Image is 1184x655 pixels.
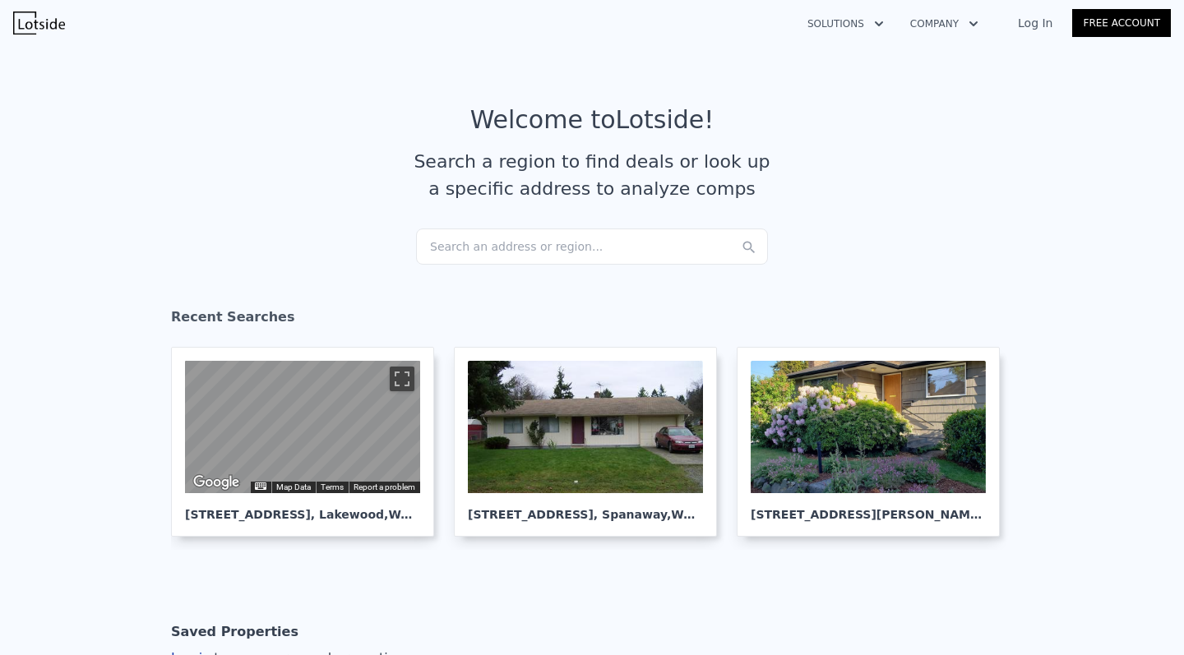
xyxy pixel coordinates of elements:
a: [STREET_ADDRESS][PERSON_NAME], [GEOGRAPHIC_DATA] [737,347,1013,537]
a: Free Account [1072,9,1171,37]
a: Map [STREET_ADDRESS], Lakewood,WA 98499 [171,347,447,537]
img: Lotside [13,12,65,35]
div: [STREET_ADDRESS] , Spanaway [468,493,703,523]
button: Company [897,9,992,39]
div: Welcome to Lotside ! [470,105,715,135]
div: Recent Searches [171,294,1013,347]
a: Terms (opens in new tab) [321,482,344,491]
span: , WA 98387 [667,508,737,521]
div: Saved Properties [171,616,298,648]
span: , WA 98499 [384,508,454,521]
a: Open this area in Google Maps (opens a new window) [189,472,243,493]
button: Toggle fullscreen view [390,367,414,391]
img: Google [189,472,243,493]
div: Street View [185,361,420,493]
div: Search a region to find deals or look up a specific address to analyze comps [408,148,776,202]
a: [STREET_ADDRESS], Spanaway,WA 98387 [454,347,730,537]
div: [STREET_ADDRESS][PERSON_NAME] , [GEOGRAPHIC_DATA] [751,493,986,523]
button: Solutions [794,9,897,39]
div: Search an address or region... [416,228,768,265]
div: Map [185,361,420,493]
a: Log In [998,15,1072,31]
div: [STREET_ADDRESS] , Lakewood [185,493,420,523]
a: Report a problem [354,482,415,491]
button: Keyboard shortcuts [255,482,266,490]
button: Map Data [276,482,311,493]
